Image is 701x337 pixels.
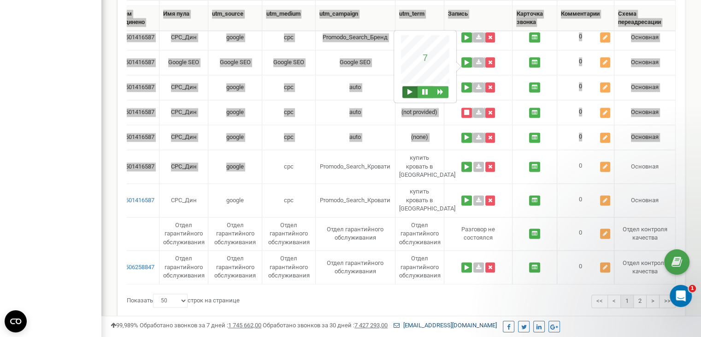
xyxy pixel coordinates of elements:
[208,217,262,251] td: Отдел гарантийного обслуживания
[140,322,261,329] span: Обработано звонков за 7 дней :
[159,25,208,50] td: СРС_Дин
[115,263,155,272] a: 380506258847
[557,25,614,50] td: 0
[159,75,208,100] td: СРС_Дин
[316,250,395,284] td: Отдел гарантийного обслуживания
[5,310,27,332] button: Open CMP widget
[614,100,676,125] td: Основная
[473,162,484,172] a: Скачать
[115,133,155,142] a: 380501416587
[208,6,262,31] th: utm_source
[262,25,315,50] td: cpc
[316,100,395,125] td: auto
[316,75,395,100] td: auto
[262,50,315,75] td: Google SEO
[262,6,315,31] th: utm_medium
[159,150,208,183] td: СРС_Дин
[262,150,315,183] td: cpc
[395,125,444,150] td: (none)
[485,262,495,272] button: Удалить запись
[159,6,208,31] th: Имя пула
[316,25,395,50] td: Promodo_Search_Бренд
[557,125,614,150] td: 0
[208,183,262,217] td: google
[115,58,155,67] a: 380501416587
[111,322,138,329] span: 99,989%
[614,150,676,183] td: Основная
[316,6,395,31] th: utm_campaign
[316,50,395,75] td: Google SEO
[115,33,155,42] a: 380501416587
[607,295,621,308] a: <
[614,250,676,284] td: Отдел контроля качества
[354,322,388,329] u: 7 427 293,00
[208,75,262,100] td: google
[159,250,208,284] td: Отдел гарантийного обслуживания
[414,53,437,63] p: 7
[228,322,261,329] u: 1 745 662,00
[262,250,315,284] td: Отдел гарантийного обслуживания
[485,82,495,92] button: Удалить запись
[485,132,495,143] button: Удалить запись
[208,125,262,150] td: google
[485,32,495,42] button: Удалить запись
[262,125,315,150] td: cpc
[263,322,388,329] span: Обработано звонков за 30 дней :
[208,100,262,125] td: google
[646,295,660,308] a: >
[620,295,634,308] a: 1
[659,295,676,308] a: >>
[485,195,495,205] button: Удалить запись
[316,150,395,183] td: Promodo_Search_Кровати
[115,83,155,92] a: 380501416587
[262,183,315,217] td: cpc
[444,217,513,251] td: Разговор не состоялся
[614,75,676,100] td: Основная
[557,6,614,31] th: Комментарии
[316,183,395,217] td: Promodo_Search_Кровати
[262,75,315,100] td: cpc
[614,183,676,217] td: Основная
[557,183,614,217] td: 0
[208,150,262,183] td: google
[395,6,444,31] th: utm_term
[316,217,395,251] td: Отдел гарантийного обслуживания
[557,150,614,183] td: 0
[614,25,676,50] td: Основная
[473,82,484,92] a: Скачать
[153,294,188,307] select: Показатьстрок на странице
[115,196,155,205] a: 380501416587
[395,150,444,183] td: купить кровать в [GEOGRAPHIC_DATA]
[395,183,444,217] td: купить кровать в [GEOGRAPHIC_DATA]
[633,295,647,308] a: 2
[614,50,676,75] td: Основная
[591,295,608,308] a: <<
[112,6,159,31] th: С кем соединено
[473,262,484,272] a: Скачать
[115,162,155,171] a: 380501416587
[444,6,513,31] th: Запись
[115,108,155,117] a: 380501416587
[159,183,208,217] td: СРС_Дин
[473,132,484,143] a: Скачать
[395,217,444,251] td: Отдел гарантийного обслуживания
[512,6,557,31] th: Карточка звонка
[159,100,208,125] td: СРС_Дин
[473,32,484,42] a: Скачать
[208,50,262,75] td: Google SEO
[395,100,444,125] td: (not provided)
[262,217,315,251] td: Отдел гарантийного обслуживания
[485,162,495,172] button: Удалить запись
[473,57,484,67] a: Скачать
[208,25,262,50] td: google
[395,250,444,284] td: Отдел гарантийного обслуживания
[159,217,208,251] td: Отдел гарантийного обслуживания
[473,195,484,205] a: Скачать
[557,50,614,75] td: 0
[614,6,676,31] th: Схема переадресации
[614,217,676,251] td: Отдел контроля качества
[557,217,614,251] td: 0
[485,57,495,67] button: Удалить запись
[262,100,315,125] td: cpc
[473,108,484,118] a: Скачать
